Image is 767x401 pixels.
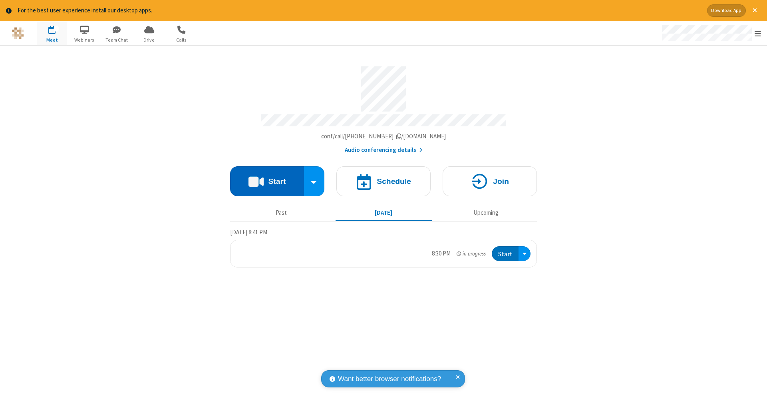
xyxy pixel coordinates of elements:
em: in progress [457,250,486,257]
div: 8:30 PM [432,249,451,258]
div: For the best user experience install our desktop apps. [18,6,701,15]
button: Close alert [749,4,761,17]
button: Schedule [336,166,431,196]
span: Meet [37,36,67,44]
span: Webinars [70,36,99,44]
button: Audio conferencing details [345,146,423,155]
span: Calls [167,36,197,44]
span: Team Chat [102,36,132,44]
section: Today's Meetings [230,227,537,267]
h4: Start [268,178,286,185]
button: Copy my meeting room linkCopy my meeting room link [321,132,446,141]
section: Account details [230,60,537,154]
span: Copy my meeting room link [321,132,446,140]
div: 1 [54,26,59,32]
div: Open menu [519,246,531,261]
button: Upcoming [438,205,534,221]
span: Want better browser notifications? [338,374,441,384]
button: Past [233,205,330,221]
h4: Schedule [377,178,411,185]
button: Download App [707,4,746,17]
button: Logo [3,21,33,45]
div: Start conference options [304,166,325,196]
span: [DATE] 8:41 PM [230,228,267,236]
h4: Join [493,178,509,185]
button: Join [443,166,537,196]
button: Start [230,166,304,196]
button: Start [492,246,519,261]
span: Drive [134,36,164,44]
img: QA Selenium DO NOT DELETE OR CHANGE [12,27,24,39]
button: [DATE] [336,205,432,221]
div: Open menu [654,21,767,45]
